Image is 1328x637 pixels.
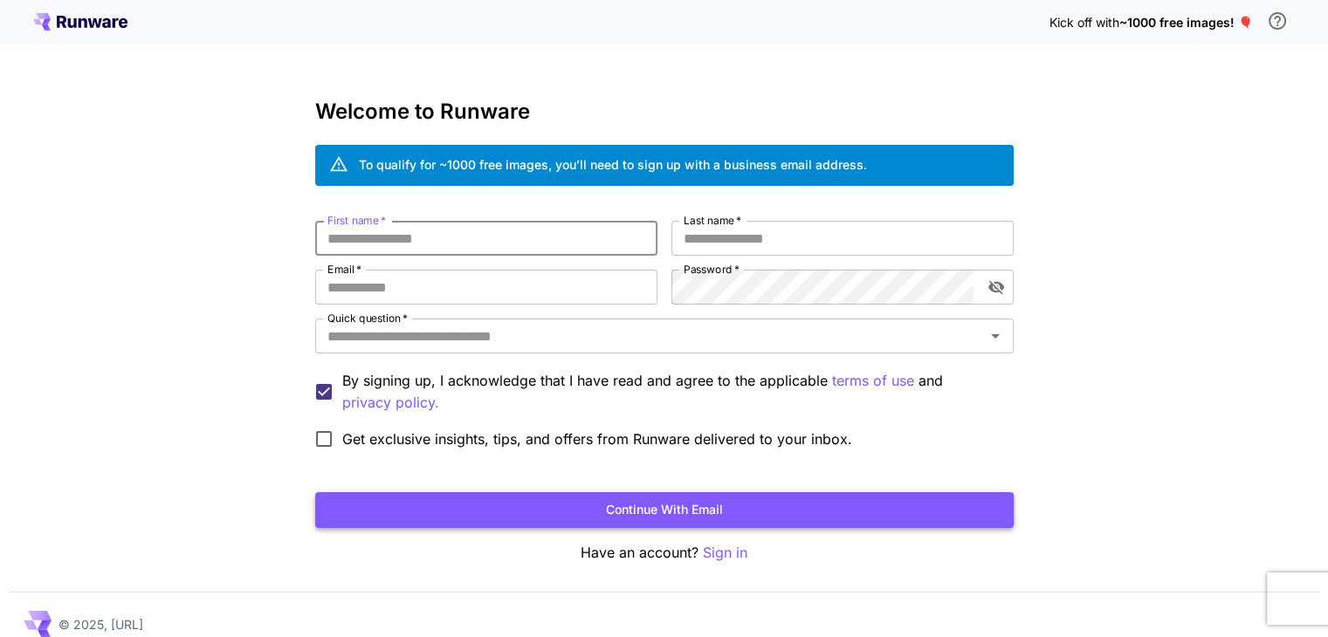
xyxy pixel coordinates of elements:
[684,262,740,277] label: Password
[832,370,914,392] button: By signing up, I acknowledge that I have read and agree to the applicable and privacy policy.
[983,324,1008,348] button: Open
[342,392,439,414] p: privacy policy.
[315,492,1014,528] button: Continue with email
[684,213,741,228] label: Last name
[981,271,1012,303] button: toggle password visibility
[327,213,386,228] label: First name
[342,428,852,449] span: Get exclusive insights, tips, and offers from Runware delivered to your inbox.
[703,542,747,564] button: Sign in
[342,392,439,414] button: By signing up, I acknowledge that I have read and agree to the applicable terms of use and
[327,311,408,325] label: Quick question
[58,615,143,634] p: © 2025, [URL]
[1260,3,1295,38] button: In order to qualify for free credit, you need to sign up with a business email address and click ...
[342,370,1000,414] p: By signing up, I acknowledge that I have read and agree to the applicable and
[315,99,1014,124] h3: Welcome to Runware
[359,155,867,174] div: To qualify for ~1000 free images, you’ll need to sign up with a business email address.
[315,542,1014,564] p: Have an account?
[832,370,914,392] p: terms of use
[1049,15,1119,30] span: Kick off with
[1119,15,1253,30] span: ~1000 free images! 🎈
[327,262,361,277] label: Email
